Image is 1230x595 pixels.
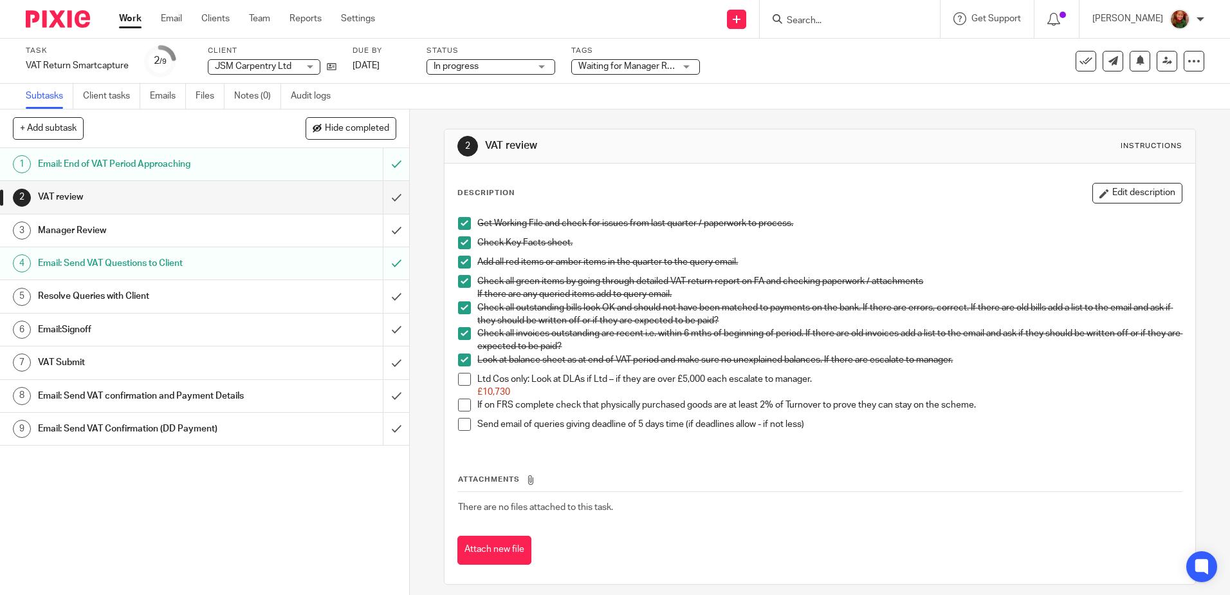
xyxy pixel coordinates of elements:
h1: Resolve Queries with Client [38,287,259,306]
label: Client [208,46,336,56]
img: sallycropped.JPG [1170,9,1190,30]
span: In progress [434,62,479,71]
label: Tags [571,46,700,56]
p: Add all red items or amber items in the quarter to the query email. [477,256,1181,269]
button: + Add subtask [13,117,84,139]
span: Attachments [458,476,520,483]
div: 2 [457,136,478,156]
button: Hide completed [306,117,396,139]
h1: Email: Send VAT Questions to Client [38,254,259,273]
div: 2 [154,53,167,68]
span: Hide completed [325,124,389,134]
label: Task [26,46,129,56]
span: Get Support [971,14,1021,23]
p: Check all green items by going through detailed VAT return report on FA and checking paperwork / ... [477,275,1181,288]
p: Description [457,188,515,198]
p: Check all invoices outstanding are recent i.e. within 6 mths of beginning of period. If there are... [477,327,1181,354]
label: Status [427,46,555,56]
div: 6 [13,321,31,339]
a: Reports [289,12,322,25]
h1: Email: Send VAT confirmation and Payment Details [38,386,259,406]
a: Work [119,12,142,25]
span: There are no files attached to this task. [458,503,613,512]
div: 4 [13,254,31,272]
p: Get Working File and check for issues from last quarter / paperwork to process. [477,217,1181,230]
small: /9 [160,58,167,65]
input: Search [785,15,901,27]
div: VAT Return Smartcapture [26,59,129,72]
p: If there are any queried items add to query email. [477,288,1181,301]
span: £10,730 [477,388,510,397]
a: Client tasks [83,84,140,109]
p: Check Key Facts sheet. [477,236,1181,249]
a: Emails [150,84,186,109]
div: 7 [13,354,31,372]
span: JSM Carpentry Ltd [215,62,291,71]
p: [PERSON_NAME] [1092,12,1163,25]
div: 9 [13,420,31,438]
a: Settings [341,12,375,25]
div: 3 [13,222,31,240]
div: 8 [13,387,31,405]
p: Look at balance sheet as at end of VAT period and make sure no unexplained balances. If there are... [477,354,1181,366]
a: Subtasks [26,84,73,109]
h1: VAT review [38,187,259,207]
a: Files [196,84,225,109]
h1: Email: End of VAT Period Approaching [38,155,259,174]
h1: VAT Submit [38,353,259,372]
p: Check all outstanding bills look OK and should not have been matched to payments on the bank. If ... [477,301,1181,328]
div: 5 [13,288,31,306]
h1: Manager Review [38,221,259,240]
p: Send email of queries giving deadline of 5 days time (if deadlines allow - if not less) [477,418,1181,431]
label: Due by [353,46,410,56]
a: Team [249,12,270,25]
a: Notes (0) [234,84,281,109]
button: Edit description [1092,183,1182,203]
img: Pixie [26,10,90,28]
a: Clients [201,12,230,25]
p: Ltd Cos only: Look at DLAs if Ltd – if they are over £5,000 each escalate to manager. [477,373,1181,386]
h1: VAT review [485,139,847,153]
button: Attach new file [457,536,531,565]
div: Instructions [1121,141,1182,151]
p: If on FRS complete check that physically purchased goods are at least 2% of Turnover to prove the... [477,399,1181,411]
a: Audit logs [291,84,340,109]
a: Email [161,12,182,25]
h1: Email: Send VAT Confirmation (DD Payment) [38,419,259,439]
div: 1 [13,155,31,173]
div: 2 [13,189,31,207]
span: Waiting for Manager Review [578,62,690,71]
span: [DATE] [353,61,380,70]
h1: Email:Signoff [38,320,259,339]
